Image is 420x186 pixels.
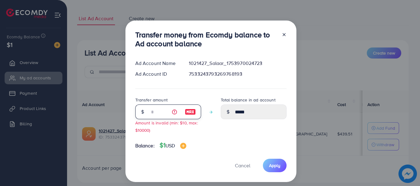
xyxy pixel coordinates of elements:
[130,60,184,67] div: Ad Account Name
[185,108,196,116] img: image
[135,97,168,103] label: Transfer amount
[184,60,291,67] div: 1021427_Salaar_1753970024723
[130,70,184,78] div: Ad Account ID
[135,142,155,149] span: Balance:
[235,162,250,169] span: Cancel
[135,30,277,48] h3: Transfer money from Ecomdy balance to Ad account balance
[269,162,280,169] span: Apply
[227,159,258,172] button: Cancel
[135,120,198,133] small: Amount is invalid (min: $10, max: $10000)
[221,97,275,103] label: Total balance in ad account
[180,143,186,149] img: image
[160,142,186,149] h4: $1
[165,142,175,149] span: USD
[184,70,291,78] div: 7533243793269768193
[263,159,287,172] button: Apply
